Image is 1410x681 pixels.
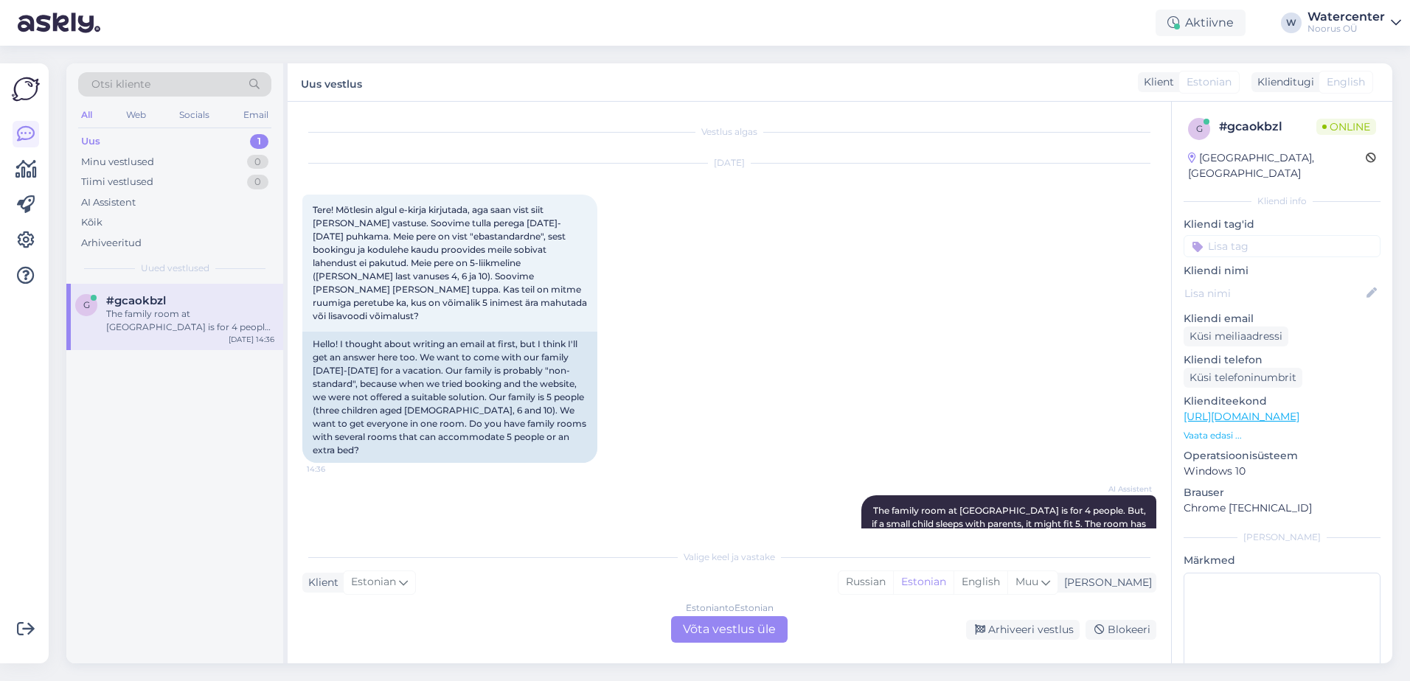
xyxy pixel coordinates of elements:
div: Socials [176,105,212,125]
a: WatercenterNoorus OÜ [1307,11,1401,35]
div: Minu vestlused [81,155,154,170]
span: Online [1316,119,1376,135]
div: Web [123,105,149,125]
div: Arhiveeri vestlus [966,620,1080,640]
div: [PERSON_NAME] [1184,531,1381,544]
div: Noorus OÜ [1307,23,1385,35]
div: All [78,105,95,125]
div: Russian [838,571,893,593]
p: Kliendi telefon [1184,352,1381,368]
span: Estonian [351,574,396,590]
div: Watercenter [1307,11,1385,23]
span: Muu [1015,575,1038,588]
span: English [1327,74,1365,90]
input: Lisa tag [1184,235,1381,257]
div: Arhiveeritud [81,236,142,251]
div: 0 [247,175,268,189]
p: Kliendi nimi [1184,263,1381,279]
div: [GEOGRAPHIC_DATA], [GEOGRAPHIC_DATA] [1188,150,1366,181]
div: [DATE] [302,156,1156,170]
label: Uus vestlus [301,72,362,92]
div: Kliendi info [1184,195,1381,208]
p: Operatsioonisüsteem [1184,448,1381,464]
p: Kliendi email [1184,311,1381,326]
div: Uus [81,134,100,149]
div: Klient [302,575,338,590]
p: Märkmed [1184,553,1381,568]
div: 0 [247,155,268,170]
p: Chrome [TECHNICAL_ID] [1184,500,1381,516]
div: Kõik [81,215,103,230]
span: Otsi kliente [91,77,150,92]
p: Kliendi tag'id [1184,217,1381,232]
p: Windows 10 [1184,464,1381,479]
p: Brauser [1184,485,1381,500]
span: #gcaokbzl [106,294,166,307]
div: Küsi telefoninumbrit [1184,368,1302,388]
div: Aktiivne [1156,10,1246,36]
div: Estonian [893,571,954,593]
div: 1 [250,134,268,149]
span: g [83,299,90,310]
p: Klienditeekond [1184,394,1381,409]
div: Valige keel ja vastake [302,551,1156,564]
div: [DATE] 14:36 [229,334,274,345]
div: English [954,571,1007,593]
div: Vestlus algas [302,125,1156,139]
input: Lisa nimi [1184,285,1364,301]
span: g [1196,123,1203,134]
div: AI Assistent [81,195,136,210]
div: # gcaokbzl [1219,118,1316,136]
img: Askly Logo [12,75,40,103]
div: Estonian to Estonian [686,601,774,615]
div: W [1281,13,1302,33]
span: 14:36 [307,464,362,475]
span: Estonian [1187,74,1232,90]
div: Klienditugi [1251,74,1314,90]
span: AI Assistent [1097,483,1152,495]
div: Blokeeri [1086,620,1156,640]
div: Tiimi vestlused [81,175,153,189]
div: Klient [1138,74,1174,90]
p: Vaata edasi ... [1184,429,1381,442]
div: Küsi meiliaadressi [1184,326,1288,346]
div: Hello! I thought about writing an email at first, but I think I'll get an answer here too. We wan... [302,332,597,463]
a: [URL][DOMAIN_NAME] [1184,410,1299,423]
div: [PERSON_NAME] [1058,575,1152,590]
span: Tere! Mõtlesin algul e-kirja kirjutada, aga saan vist siit [PERSON_NAME] vastuse. Soovime tulla p... [313,204,589,321]
div: The family room at [GEOGRAPHIC_DATA] is for 4 people. But, if a small child sleeps with parents, ... [106,307,274,334]
div: Võta vestlus üle [671,616,788,643]
span: Uued vestlused [141,262,209,275]
div: Email [240,105,271,125]
span: The family room at [GEOGRAPHIC_DATA] is for 4 people. But, if a small child sleeps with parents, ... [872,505,1148,662]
